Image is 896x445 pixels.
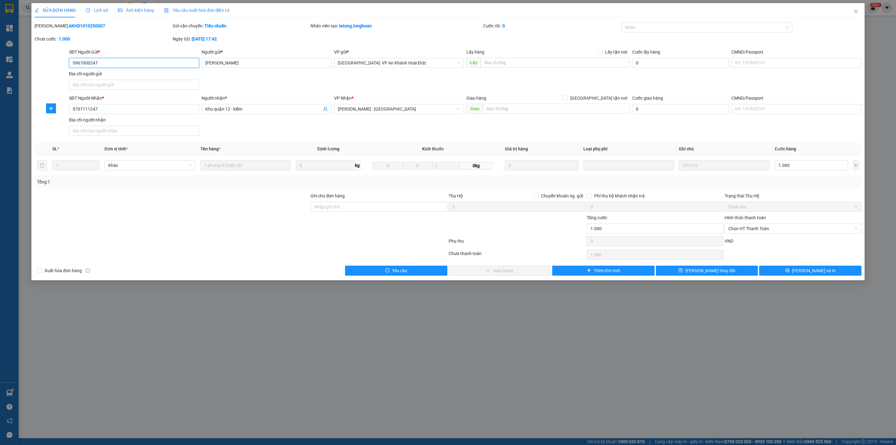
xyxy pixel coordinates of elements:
[323,107,328,111] span: user-add
[108,161,192,170] span: Khác
[69,23,105,28] b: AKHD1010250007
[69,49,199,55] div: SĐT Người Gửi
[676,143,772,155] th: Ghi chú
[725,239,733,244] span: VND
[853,9,858,14] span: close
[728,202,858,211] span: Chưa thu
[785,268,790,273] span: printer
[632,50,660,54] label: Cước lấy hàng
[505,160,578,170] input: 0
[759,266,861,276] button: printer[PERSON_NAME] và In
[466,50,484,54] span: Lấy hàng
[52,146,57,151] span: SL
[685,267,735,274] span: [PERSON_NAME] thay đổi
[632,58,729,68] input: Cước lấy hàng
[339,23,372,28] b: letung.longhoan
[656,266,758,276] button: save[PERSON_NAME] thay đổi
[847,3,865,21] button: Close
[86,8,108,13] span: Lịch sử
[334,49,464,55] div: VP gửi
[334,96,352,101] span: VP Nhận
[310,202,447,212] input: Ghi chú đơn hàng
[69,80,199,90] input: Địa chỉ của người gửi
[69,116,199,123] div: Địa chỉ người nhận
[775,146,796,151] span: Cước hàng
[338,104,460,114] span: Hồ Chí Minh : Kho Quận 12
[725,215,766,220] label: Hình thức thanh toán
[632,96,663,101] label: Cước giao hàng
[792,267,836,274] span: [PERSON_NAME] và In
[164,8,169,13] img: icon
[483,104,629,114] input: Dọc đường
[338,58,460,68] span: Hà Nội: VP An Khánh Hoài Đức
[118,8,154,13] span: Ảnh kiện hàng
[37,178,345,185] div: Tổng: 1
[632,104,729,114] input: Cước giao hàng
[310,22,482,29] div: Nhân viên tạo:
[725,192,861,199] div: Trạng thái Thu Hộ
[202,95,332,102] div: Người nhận
[173,36,310,42] div: Ngày GD:
[466,104,483,114] span: Giao
[731,95,861,102] div: CMND/Passport
[403,162,433,169] input: R
[460,162,493,169] span: 0kg
[466,58,481,68] span: Lấy
[192,36,217,41] b: [DATE] 17:42
[200,160,291,170] input: VD: Bàn, Ghế
[568,95,630,102] span: [GEOGRAPHIC_DATA] tận nơi
[173,22,310,29] div: Gói vận chuyển:
[35,8,39,12] span: edit
[118,8,122,12] span: picture
[317,146,339,151] span: Định lượng
[502,23,505,28] b: 0
[422,146,444,151] span: Kích thước
[69,126,199,136] input: Địa chỉ của người nhận
[59,36,70,41] b: 1.000
[385,268,390,273] span: exclamation-circle
[448,250,586,261] div: Chưa thanh toán
[679,268,683,273] span: save
[69,70,199,77] div: Địa chỉ người gửi
[35,8,76,13] span: SỬA ĐƠN HÀNG
[539,192,586,199] span: Chuyển khoản ng. gửi
[587,215,607,220] span: Tổng cước
[373,162,403,169] input: D
[200,146,221,151] span: Tên hàng
[35,36,171,42] div: Chưa cước :
[587,268,591,273] span: plus
[505,146,528,151] span: Giá trị hàng
[731,49,861,55] div: CMND/Passport
[46,103,56,113] button: plus
[552,266,655,276] button: plusThêm ĐH mới
[105,146,128,151] span: Đơn vị tính
[354,160,361,170] span: kg
[164,8,230,13] span: Yêu cầu xuất hóa đơn điện tử
[69,95,199,102] div: SĐT Người Nhận
[86,268,90,273] span: info-circle
[481,58,629,68] input: Dọc đường
[581,143,677,155] th: Loại phụ phí
[728,224,858,233] span: Chọn HT Thanh Toán
[202,49,332,55] div: Người gửi
[603,49,630,55] span: Lấy tận nơi
[448,238,586,249] div: Phụ thu
[592,192,647,199] span: Phí thu hộ khách nhận trả
[310,193,345,198] label: Ghi chú đơn hàng
[594,267,620,274] span: Thêm ĐH mới
[35,22,171,29] div: [PERSON_NAME]:
[449,266,551,276] button: checkGiao hàng
[466,96,486,101] span: Giao hàng
[853,160,859,170] button: plus
[86,8,90,12] span: clock-circle
[37,160,47,170] button: delete
[392,267,407,274] span: Yêu cầu
[204,23,226,28] b: Tiêu chuẩn
[483,22,620,29] div: Cước rồi :
[432,162,460,169] input: C
[46,106,56,111] span: plus
[345,266,447,276] button: exclamation-circleYêu cầu
[42,267,84,274] span: Xuất hóa đơn hàng
[449,193,463,198] span: Thu Hộ
[679,160,770,170] input: Ghi Chú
